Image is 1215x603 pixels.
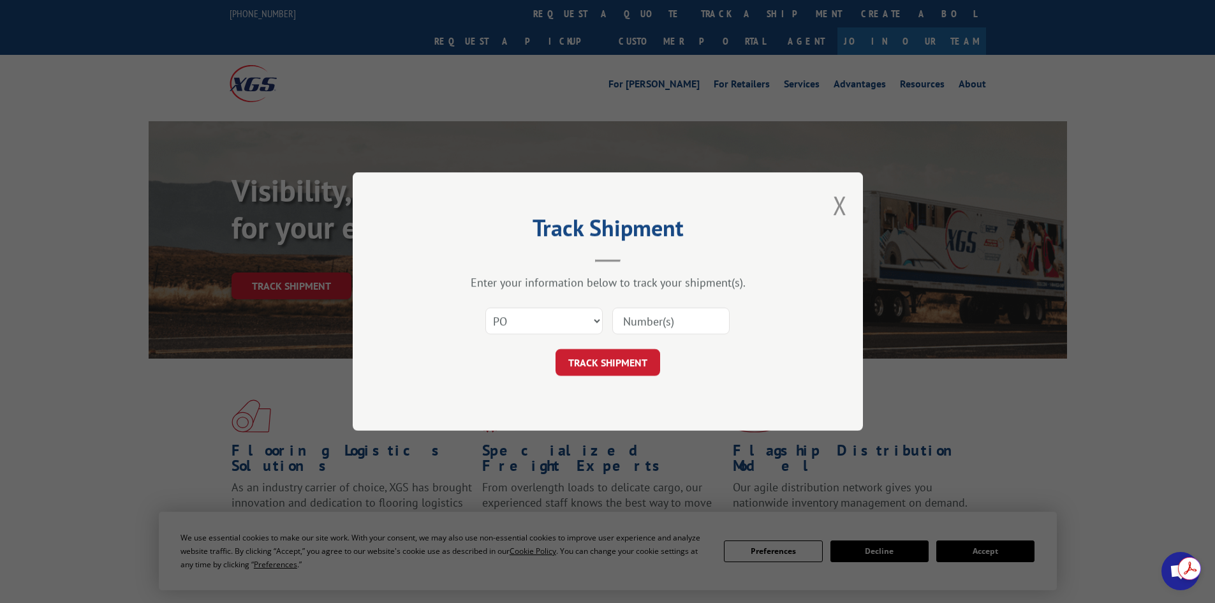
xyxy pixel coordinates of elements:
button: TRACK SHIPMENT [556,349,660,376]
button: Close modal [833,188,847,222]
input: Number(s) [612,308,730,334]
div: Enter your information below to track your shipment(s). [416,275,799,290]
div: Open chat [1161,552,1200,590]
h2: Track Shipment [416,219,799,243]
